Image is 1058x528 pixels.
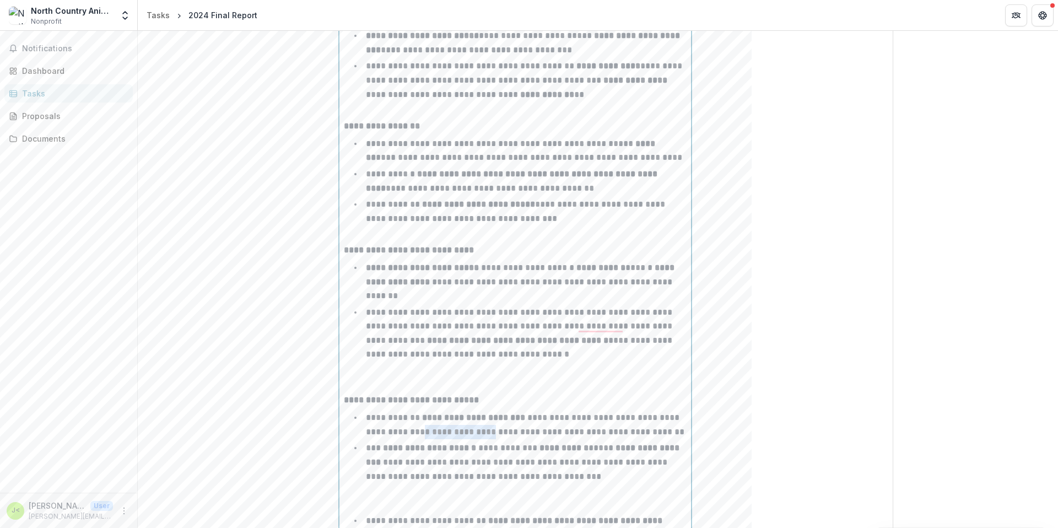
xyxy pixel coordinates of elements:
[1005,4,1027,26] button: Partners
[31,5,113,17] div: North Country Animal League
[142,7,262,23] nav: breadcrumb
[12,507,20,514] div: Jacques Du Preez <jacques@ncal.com>
[29,511,113,521] p: [PERSON_NAME][EMAIL_ADDRESS][DOMAIN_NAME]
[22,44,128,53] span: Notifications
[4,62,133,80] a: Dashboard
[4,130,133,148] a: Documents
[4,40,133,57] button: Notifications
[22,88,124,99] div: Tasks
[22,133,124,144] div: Documents
[117,4,133,26] button: Open entity switcher
[22,65,124,77] div: Dashboard
[117,504,131,518] button: More
[142,7,174,23] a: Tasks
[29,500,86,511] p: [PERSON_NAME] <[PERSON_NAME][EMAIL_ADDRESS][DOMAIN_NAME]>
[22,110,124,122] div: Proposals
[188,9,257,21] div: 2024 Final Report
[1032,4,1054,26] button: Get Help
[4,107,133,125] a: Proposals
[9,7,26,24] img: North Country Animal League
[90,501,113,511] p: User
[147,9,170,21] div: Tasks
[4,84,133,103] a: Tasks
[31,17,62,26] span: Nonprofit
